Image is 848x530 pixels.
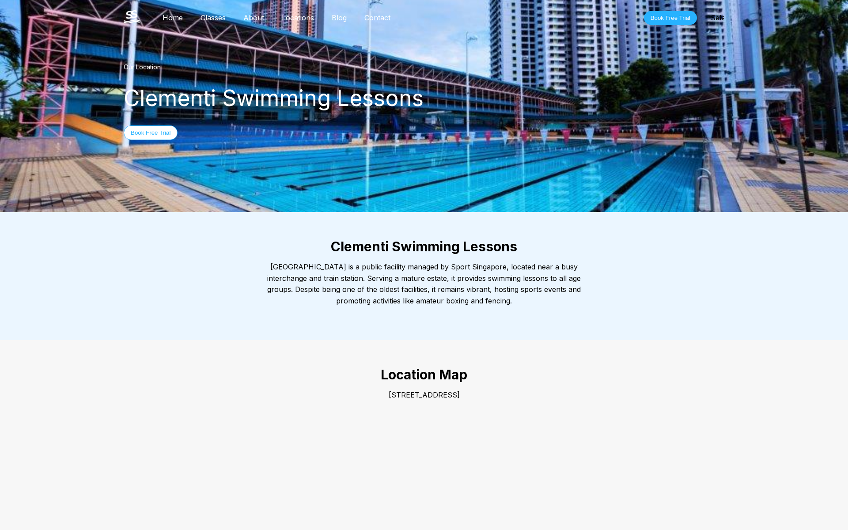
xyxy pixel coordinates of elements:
a: Contact [356,13,399,22]
div: Our Location [124,63,724,71]
a: Locations [273,13,323,22]
img: The Swim Starter Logo [124,10,140,23]
button: Book Free Trial [644,11,697,25]
a: Blog [323,13,356,22]
a: Classes [192,13,235,22]
a: About [235,13,273,22]
h2: Location Map [106,367,742,382]
div: Clementi Swimming Lessons [124,85,724,111]
h2: Clementi Swimming Lessons [106,238,742,254]
div: [GEOGRAPHIC_DATA] is a public facility managed by Sport Singapore, located near a busy interchang... [265,261,583,307]
p: [STREET_ADDRESS] [265,390,583,401]
div: Select [706,8,724,27]
a: Home [154,13,192,22]
button: Book Free Trial [124,125,178,140]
